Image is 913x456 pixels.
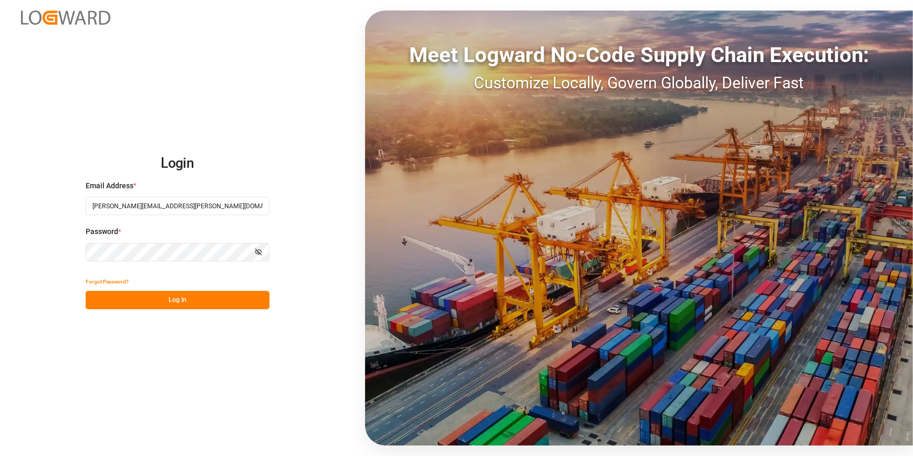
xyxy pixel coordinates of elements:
button: Forgot Password? [86,272,129,291]
span: Password [86,226,118,237]
button: Log In [86,291,269,309]
input: Enter your email [86,197,269,215]
h2: Login [86,147,269,180]
div: Customize Locally, Govern Globally, Deliver Fast [365,71,913,95]
span: Email Address [86,180,133,191]
img: Logward_new_orange.png [21,11,110,25]
div: Meet Logward No-Code Supply Chain Execution: [365,39,913,71]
